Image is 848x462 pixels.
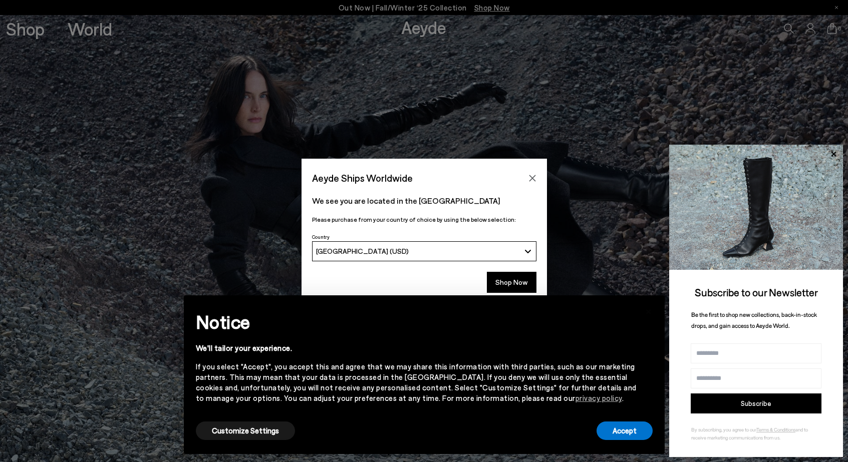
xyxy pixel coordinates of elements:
[691,393,821,413] button: Subscribe
[695,286,818,298] span: Subscribe to our Newsletter
[525,171,540,186] button: Close
[691,426,756,432] span: By subscribing, you agree to our
[487,272,536,293] button: Shop Now
[576,393,622,402] a: privacy policy
[691,311,817,329] span: Be the first to shop new collections, back-in-stock drops, and gain access to Aeyde World.
[312,169,413,187] span: Aeyde Ships Worldwide
[196,361,637,403] div: If you select "Accept", you accept this and agree that we may share this information with third p...
[196,309,637,335] h2: Notice
[645,303,652,317] span: ×
[196,421,295,440] button: Customize Settings
[312,234,330,240] span: Country
[597,421,653,440] button: Accept
[637,298,661,322] button: Close this notice
[756,426,795,432] a: Terms & Conditions
[669,145,843,270] img: 2a6287a1333c9a56320fd6e7b3c4a9a9.jpg
[316,247,409,255] span: [GEOGRAPHIC_DATA] (USD)
[312,215,536,224] p: Please purchase from your country of choice by using the below selection:
[196,343,637,353] div: We'll tailor your experience.
[312,195,536,207] p: We see you are located in the [GEOGRAPHIC_DATA]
